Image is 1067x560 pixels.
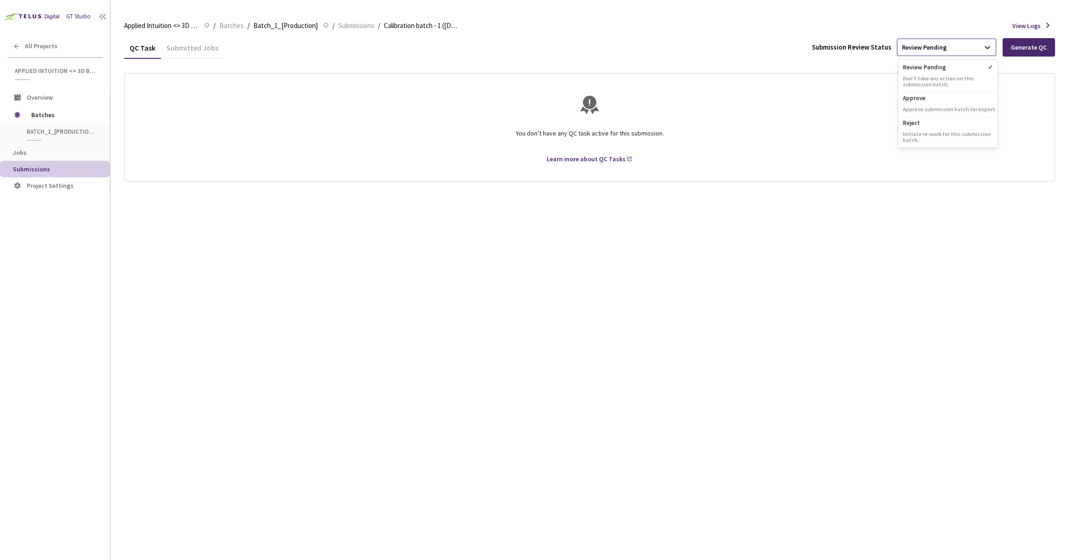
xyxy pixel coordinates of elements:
[25,42,57,50] span: All Projects
[988,64,998,71] span: ✓
[27,128,95,136] span: Batch_1_[Production]
[898,75,998,87] p: Don't take any action on this submission batch.
[253,20,318,31] span: Batch_1_[Production]
[378,20,380,31] li: /
[66,12,91,21] div: GT Studio
[31,106,94,124] span: Batches
[27,93,53,102] span: Overview
[219,20,244,31] span: Batches
[332,20,335,31] li: /
[1012,21,1041,30] span: View Logs
[1011,44,1047,51] div: Generate QC
[898,117,998,126] p: Reject
[547,154,626,164] div: Learn more about QC Tasks
[124,20,199,31] span: Applied Intuition <> 3D BBox - [PERSON_NAME]
[161,43,224,59] div: Submitted Jobs
[898,106,998,112] p: Approve submission batch for export.
[124,43,161,59] div: QC Task
[13,165,50,173] span: Submissions
[384,20,458,31] span: Calibration batch - 1 ([DATE])
[337,20,376,30] a: Submissions
[902,43,947,52] div: Review Pending
[217,20,245,30] a: Batches
[213,20,216,31] li: /
[812,42,891,52] div: Submission Review Status
[247,20,250,31] li: /
[898,92,998,102] p: Approve
[898,62,998,71] p: Review Pending
[13,148,27,157] span: Jobs
[15,67,97,75] span: Applied Intuition <> 3D BBox - [PERSON_NAME]
[136,121,1044,154] div: You don’t have any QC task active for this submission.
[898,131,998,143] p: Initiate re-work for this submission batch.
[27,181,74,190] span: Project Settings
[338,20,374,31] span: Submissions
